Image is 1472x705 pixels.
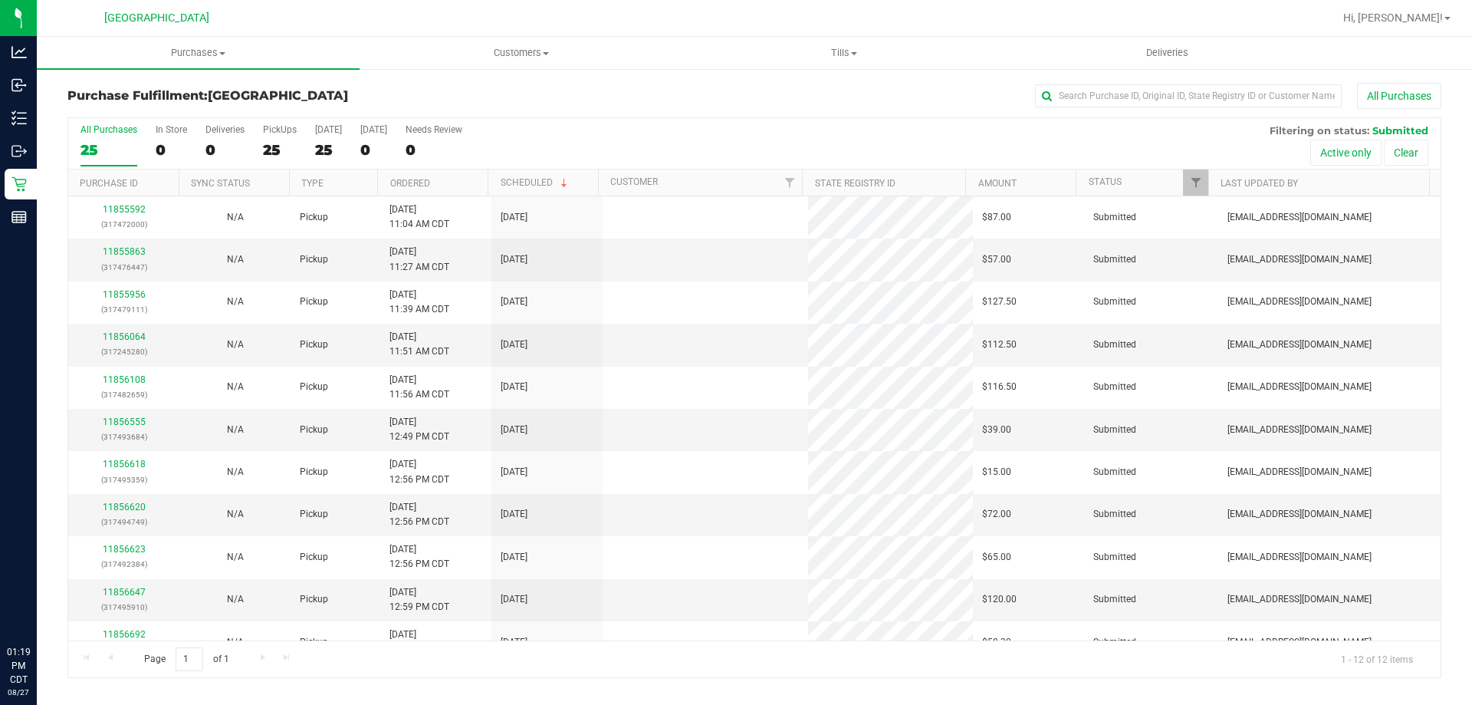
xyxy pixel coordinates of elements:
span: Purchases [37,46,360,60]
p: (317476447) [77,260,170,275]
a: Scheduled [501,177,570,188]
p: (317492384) [77,557,170,572]
span: [DATE] 11:39 AM CDT [389,288,449,317]
span: $39.00 [982,423,1011,437]
span: [DATE] [501,252,527,267]
span: Pickup [300,465,328,479]
a: 11856555 [103,417,146,427]
span: Not Applicable [227,381,244,392]
button: N/A [227,635,244,650]
span: [DATE] [501,635,527,650]
a: 11856647 [103,587,146,598]
span: [GEOGRAPHIC_DATA] [104,12,209,25]
div: In Store [156,124,187,135]
span: Pickup [300,635,328,650]
span: Not Applicable [227,254,244,265]
span: Submitted [1093,380,1136,394]
span: Submitted [1093,295,1136,309]
span: Not Applicable [227,637,244,647]
a: 11856620 [103,502,146,512]
a: 11855592 [103,204,146,215]
button: All Purchases [1357,83,1441,109]
span: [EMAIL_ADDRESS][DOMAIN_NAME] [1227,550,1372,565]
button: N/A [227,465,244,479]
span: $116.50 [982,380,1017,394]
div: 25 [263,141,297,159]
a: 11856064 [103,331,146,342]
a: State Registry ID [815,178,895,189]
span: Pickup [300,550,328,565]
span: [DATE] [501,423,527,437]
a: 11856618 [103,459,146,469]
span: Pickup [300,423,328,437]
a: 11855956 [103,289,146,300]
span: [EMAIL_ADDRESS][DOMAIN_NAME] [1227,423,1372,437]
div: All Purchases [80,124,137,135]
span: [DATE] 12:59 PM CDT [389,585,449,614]
span: Submitted [1093,252,1136,267]
button: N/A [227,210,244,225]
a: 11856692 [103,629,146,640]
p: (317472000) [77,217,170,232]
span: Submitted [1093,507,1136,522]
p: 01:19 PM CDT [7,645,30,687]
a: 11856623 [103,544,146,555]
span: [DATE] [501,295,527,309]
a: Type [301,178,324,189]
span: Not Applicable [227,509,244,519]
button: N/A [227,380,244,394]
span: [EMAIL_ADDRESS][DOMAIN_NAME] [1227,592,1372,607]
span: [DATE] [501,465,527,479]
span: Submitted [1093,550,1136,565]
span: $127.50 [982,295,1017,309]
a: Status [1089,176,1122,187]
span: [DATE] 11:04 AM CDT [389,203,449,232]
inline-svg: Inbound [11,77,27,93]
a: Customers [360,37,682,69]
span: Submitted [1093,592,1136,607]
span: [DATE] 1:05 PM CDT [389,628,444,657]
a: Filter [1183,170,1208,196]
span: [EMAIL_ADDRESS][DOMAIN_NAME] [1227,380,1372,394]
span: Not Applicable [227,466,244,477]
span: Submitted [1093,635,1136,650]
a: Customer [610,176,658,187]
span: Pickup [300,380,328,394]
div: Deliveries [205,124,245,135]
inline-svg: Outbound [11,143,27,159]
span: Pickup [300,295,328,309]
span: Not Applicable [227,594,244,605]
span: Submitted [1372,124,1428,137]
span: Submitted [1093,210,1136,225]
div: [DATE] [360,124,387,135]
span: [EMAIL_ADDRESS][DOMAIN_NAME] [1227,295,1372,309]
div: 0 [156,141,187,159]
div: 25 [315,141,342,159]
span: [DATE] 12:56 PM CDT [389,457,449,486]
button: Active only [1310,140,1382,166]
span: Pickup [300,252,328,267]
span: Pickup [300,592,328,607]
p: (317482659) [77,387,170,402]
inline-svg: Reports [11,209,27,225]
a: Last Updated By [1221,178,1298,189]
p: (317494749) [77,515,170,529]
span: Pickup [300,338,328,352]
span: Not Applicable [227,296,244,307]
button: N/A [227,295,244,309]
inline-svg: Analytics [11,44,27,60]
div: Needs Review [406,124,462,135]
span: Submitted [1093,465,1136,479]
span: Not Applicable [227,212,244,222]
span: Filtering on status: [1270,124,1369,137]
span: [EMAIL_ADDRESS][DOMAIN_NAME] [1227,210,1372,225]
span: [DATE] 12:56 PM CDT [389,500,449,529]
span: Hi, [PERSON_NAME]! [1343,12,1443,24]
span: $87.00 [982,210,1011,225]
div: 0 [406,141,462,159]
button: N/A [227,592,244,607]
span: $58.30 [982,635,1011,650]
a: Tills [682,37,1005,69]
a: Filter [777,170,802,196]
a: 11856108 [103,374,146,385]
